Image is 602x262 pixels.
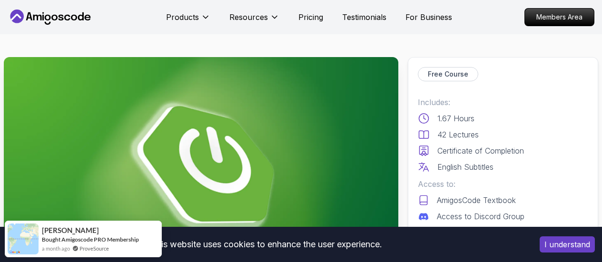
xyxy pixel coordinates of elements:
[405,11,452,23] a: For Business
[229,11,279,30] button: Resources
[543,203,602,248] iframe: chat widget
[437,129,479,140] p: 42 Lectures
[437,211,524,222] p: Access to Discord Group
[7,234,525,255] div: This website uses cookies to enhance the user experience.
[61,236,139,243] a: Amigoscode PRO Membership
[42,226,99,234] span: [PERSON_NAME]
[298,11,323,23] a: Pricing
[42,244,70,252] span: a month ago
[437,161,493,173] p: English Subtitles
[437,145,524,156] p: Certificate of Completion
[524,8,594,26] a: Members Area
[8,223,39,254] img: provesource social proof notification image
[166,11,199,23] p: Products
[437,113,474,124] p: 1.67 Hours
[525,9,594,26] p: Members Area
[79,244,109,252] a: ProveSource
[428,69,468,79] p: Free Course
[229,11,268,23] p: Resources
[342,11,386,23] a: Testimonials
[418,178,588,190] p: Access to:
[540,236,595,252] button: Accept cookies
[437,194,516,206] p: AmigosCode Textbook
[42,236,60,243] span: Bought
[418,97,588,108] p: Includes:
[166,11,210,30] button: Products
